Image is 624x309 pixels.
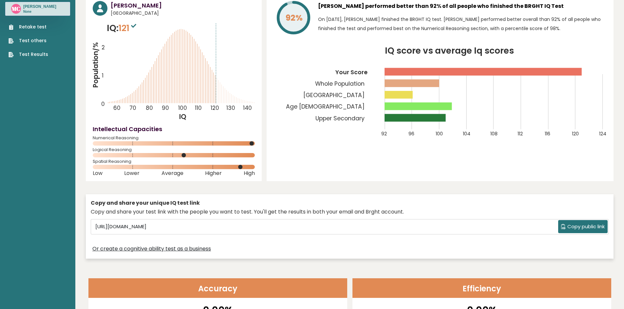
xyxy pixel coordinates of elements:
tspan: Age [DEMOGRAPHIC_DATA] [286,103,365,111]
a: Test Results [9,51,48,58]
p: IQ: [107,22,138,35]
h4: Intellectual Capacities [93,125,255,133]
tspan: Whole Population [315,80,365,88]
a: Or create a cognitive ability test as a business [92,245,211,253]
header: Efficiency [352,278,611,298]
span: Average [161,172,183,175]
tspan: [GEOGRAPHIC_DATA] [303,91,365,99]
tspan: 100 [178,104,187,112]
p: None [23,9,56,14]
tspan: 112 [518,130,523,137]
tspan: 92 [381,130,387,137]
text: MC [12,5,20,12]
span: 121 [119,22,138,34]
header: Accuracy [88,278,347,298]
tspan: 100 [436,130,443,137]
h3: [PERSON_NAME] [23,4,56,9]
span: Spatial Reasoning [93,160,255,163]
div: Copy and share your unique IQ test link [91,199,609,207]
span: [GEOGRAPHIC_DATA] [111,10,255,17]
tspan: 104 [463,130,470,137]
tspan: 90 [162,104,169,112]
tspan: IQ score vs average Iq scores [385,44,514,57]
tspan: Upper Secondary [315,114,365,122]
tspan: 108 [490,130,498,137]
tspan: 2 [102,44,105,52]
span: Higher [205,172,222,175]
span: High [244,172,255,175]
a: Test others [9,37,48,44]
tspan: 110 [195,104,202,112]
tspan: 92% [286,12,303,24]
div: Copy and share your test link with the people you want to test. You'll get the results in both yo... [91,208,609,216]
tspan: IQ [180,112,187,121]
a: Retake test [9,24,48,30]
tspan: 140 [243,104,252,112]
p: On [DATE], [PERSON_NAME] finished the BRGHT IQ test. [PERSON_NAME] performed better overall than ... [318,15,607,33]
span: Low [93,172,103,175]
span: Copy public link [567,223,605,231]
tspan: 60 [113,104,121,112]
tspan: 116 [545,130,550,137]
span: Numerical Reasoning [93,137,255,139]
tspan: 130 [227,104,236,112]
button: Copy public link [558,220,608,233]
tspan: 120 [572,130,579,137]
tspan: 70 [129,104,136,112]
tspan: 124 [599,130,606,137]
span: Logical Reasoning [93,148,255,151]
span: Lower [124,172,140,175]
tspan: Your Score [335,68,368,76]
h3: [PERSON_NAME] performed better than 92% of all people who finished the BRGHT IQ Test [318,1,607,11]
tspan: 1 [102,72,104,79]
tspan: 0 [101,100,105,108]
tspan: Population/% [91,42,100,88]
tspan: 96 [408,130,414,137]
h3: [PERSON_NAME] [111,1,255,10]
tspan: 120 [211,104,219,112]
tspan: 80 [146,104,153,112]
